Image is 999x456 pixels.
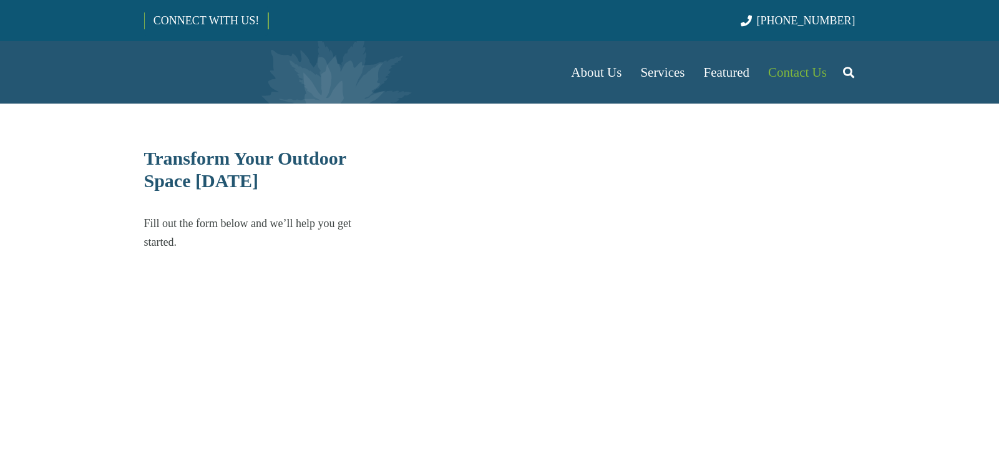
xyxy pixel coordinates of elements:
span: Contact Us [768,65,827,80]
a: Services [631,41,694,104]
a: Borst-Logo [144,47,351,97]
a: CONNECT WITH US! [145,6,268,36]
p: Fill out the form below and we’ll help you get started. [144,214,377,251]
span: Services [640,65,685,80]
a: Search [836,57,861,88]
span: [PHONE_NUMBER] [757,14,855,27]
a: Contact Us [759,41,836,104]
a: [PHONE_NUMBER] [741,14,855,27]
a: About Us [562,41,631,104]
span: Transform Your Outdoor Space [DATE] [144,148,346,191]
span: Featured [704,65,749,80]
a: Featured [694,41,759,104]
span: About Us [571,65,621,80]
